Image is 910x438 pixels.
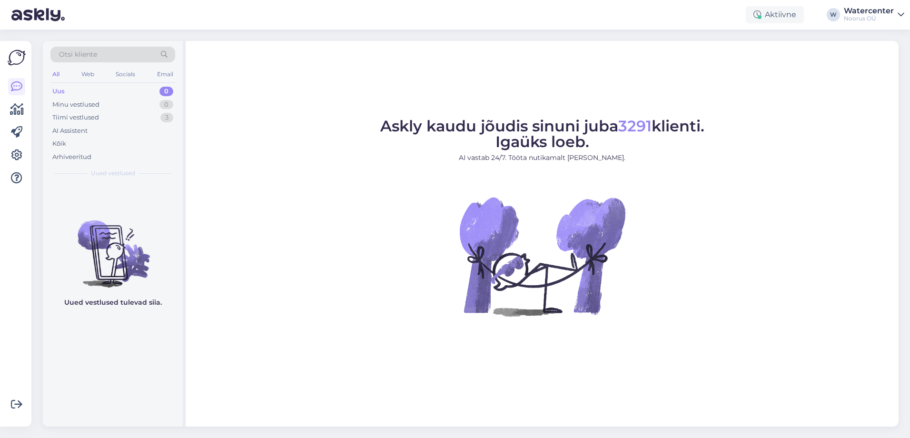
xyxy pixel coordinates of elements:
[52,113,99,122] div: Tiimi vestlused
[52,126,88,136] div: AI Assistent
[64,298,162,308] p: Uued vestlused tulevad siia.
[52,139,66,149] div: Kõik
[52,87,65,96] div: Uus
[380,117,704,151] span: Askly kaudu jõudis sinuni juba klienti. Igaüks loeb.
[52,152,91,162] div: Arhiveeritud
[79,68,96,80] div: Web
[59,50,97,60] span: Otsi kliente
[114,68,137,80] div: Socials
[155,68,175,80] div: Email
[844,7,904,22] a: WatercenterNoorus OÜ
[456,170,628,342] img: No Chat active
[91,169,135,178] span: Uued vestlused
[50,68,61,80] div: All
[159,100,173,109] div: 0
[380,153,704,163] p: AI vastab 24/7. Tööta nutikamalt [PERSON_NAME].
[159,87,173,96] div: 0
[827,8,840,21] div: W
[52,100,99,109] div: Minu vestlused
[746,6,804,23] div: Aktiivne
[618,117,652,135] span: 3291
[160,113,173,122] div: 3
[8,49,26,67] img: Askly Logo
[43,203,183,289] img: No chats
[844,7,894,15] div: Watercenter
[844,15,894,22] div: Noorus OÜ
